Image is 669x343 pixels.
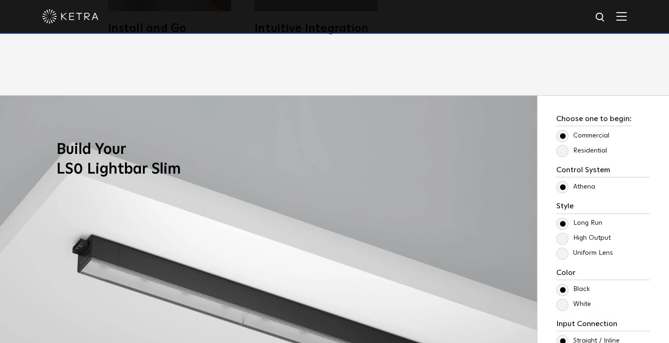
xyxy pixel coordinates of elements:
[556,234,611,242] label: High Output
[556,285,590,293] label: Black
[556,114,631,126] h3: Choose one to begin:
[556,147,607,155] label: Residential
[556,320,650,331] h3: Input Connection
[556,249,613,257] label: Uniform Lens
[556,202,650,213] h3: Style
[42,9,99,23] img: ketra-logo-2019-white
[556,183,595,191] label: Athena
[556,300,591,308] label: White
[595,12,607,23] img: search icon
[616,12,627,21] img: Hamburger%20Nav.svg
[556,166,650,177] h3: Control System
[556,268,650,280] h3: Color
[556,219,602,227] label: Long Run
[556,132,609,140] label: Commercial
